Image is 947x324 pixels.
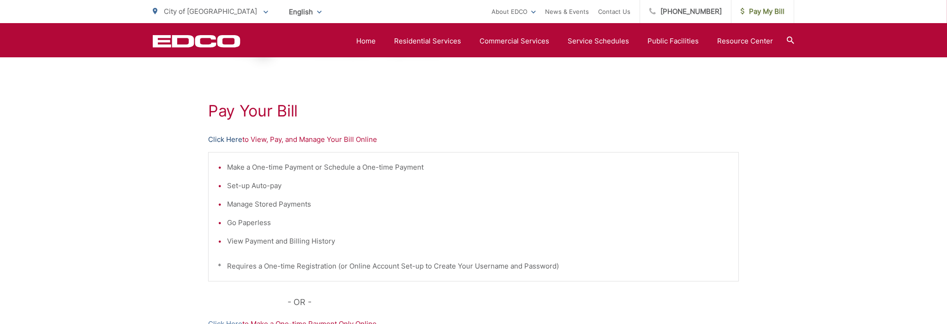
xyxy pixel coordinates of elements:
[282,4,329,20] span: English
[227,199,729,210] li: Manage Stored Payments
[153,35,240,48] a: EDCD logo. Return to the homepage.
[394,36,461,47] a: Residential Services
[227,162,729,173] li: Make a One-time Payment or Schedule a One-time Payment
[208,134,739,145] p: to View, Pay, and Manage Your Bill Online
[545,6,589,17] a: News & Events
[227,180,729,191] li: Set-up Auto-pay
[647,36,699,47] a: Public Facilities
[741,6,785,17] span: Pay My Bill
[491,6,536,17] a: About EDCO
[356,36,376,47] a: Home
[479,36,549,47] a: Commercial Services
[598,6,630,17] a: Contact Us
[568,36,629,47] a: Service Schedules
[288,295,739,309] p: - OR -
[717,36,773,47] a: Resource Center
[227,217,729,228] li: Go Paperless
[227,236,729,247] li: View Payment and Billing History
[164,7,257,16] span: City of [GEOGRAPHIC_DATA]
[208,134,242,145] a: Click Here
[218,261,729,272] p: * Requires a One-time Registration (or Online Account Set-up to Create Your Username and Password)
[208,102,739,120] h1: Pay Your Bill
